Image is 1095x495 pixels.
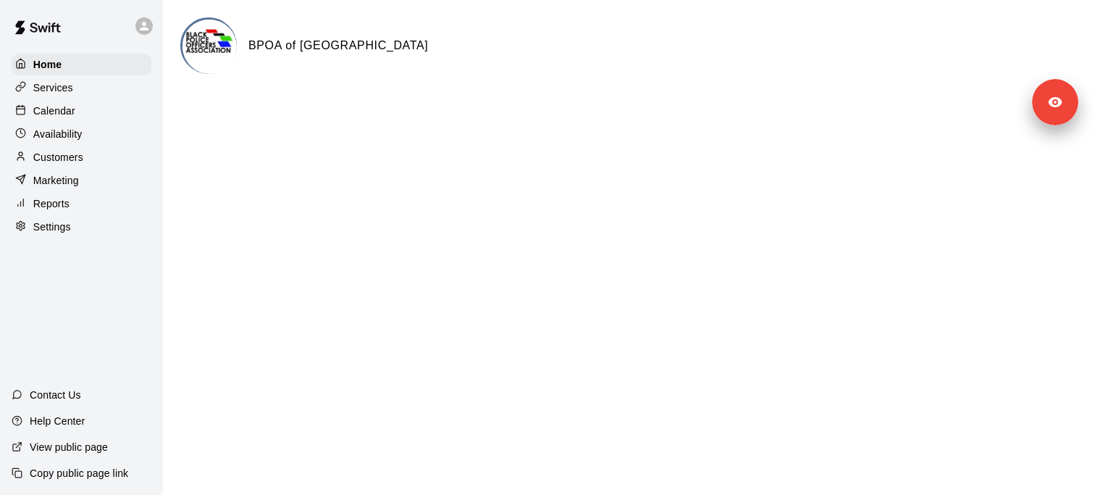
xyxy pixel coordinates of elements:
[12,77,151,99] a: Services
[30,440,108,454] p: View public page
[30,388,81,402] p: Contact Us
[33,173,79,188] p: Marketing
[12,146,151,168] a: Customers
[33,127,83,141] p: Availability
[12,54,151,75] a: Home
[248,36,428,55] h6: BPOA of [GEOGRAPHIC_DATA]
[33,57,62,72] p: Home
[182,20,237,74] img: BPOA of Omaha logo
[33,150,83,165] p: Customers
[33,80,73,95] p: Services
[12,170,151,191] a: Marketing
[12,193,151,215] a: Reports
[12,216,151,238] a: Settings
[33,196,70,211] p: Reports
[12,123,151,145] a: Availability
[33,104,75,118] p: Calendar
[12,100,151,122] a: Calendar
[33,220,71,234] p: Settings
[30,414,85,428] p: Help Center
[30,466,128,481] p: Copy public page link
